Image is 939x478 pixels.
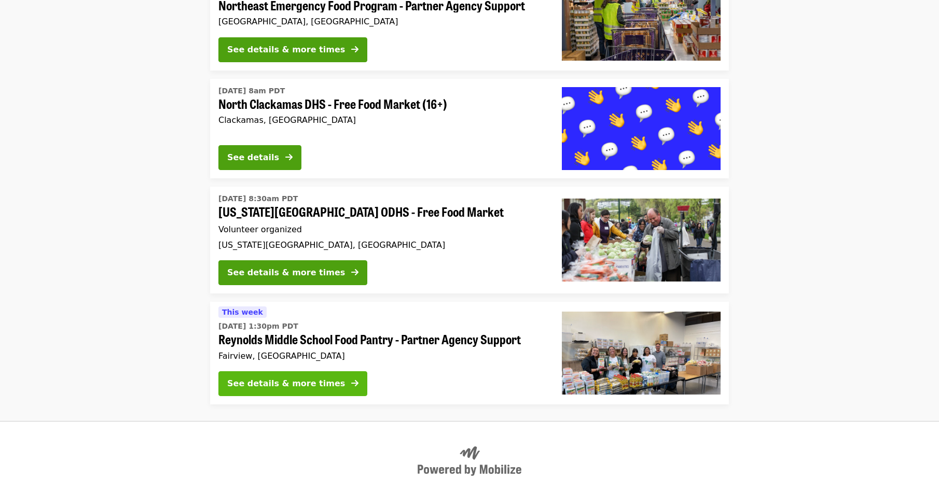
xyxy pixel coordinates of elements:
[562,87,721,170] img: North Clackamas DHS - Free Food Market (16+) organized by Oregon Food Bank
[562,312,721,395] img: Reynolds Middle School Food Pantry - Partner Agency Support organized by Oregon Food Bank
[218,193,298,204] time: [DATE] 8:30am PDT
[218,332,545,347] span: Reynolds Middle School Food Pantry - Partner Agency Support
[562,199,721,282] img: Oregon City ODHS - Free Food Market organized by Oregon Food Bank
[218,371,367,396] button: See details & more times
[218,224,302,234] span: Volunteer organized
[218,145,301,170] button: See details
[218,115,545,125] div: Clackamas, [GEOGRAPHIC_DATA]
[218,204,545,219] span: [US_STATE][GEOGRAPHIC_DATA] ODHS - Free Food Market
[351,268,358,277] i: arrow-right icon
[210,187,729,293] a: See details for "Oregon City ODHS - Free Food Market"
[222,308,263,316] span: This week
[218,240,545,250] div: [US_STATE][GEOGRAPHIC_DATA], [GEOGRAPHIC_DATA]
[227,44,345,56] div: See details & more times
[218,96,545,111] span: North Clackamas DHS - Free Food Market (16+)
[285,152,293,162] i: arrow-right icon
[218,17,545,26] div: [GEOGRAPHIC_DATA], [GEOGRAPHIC_DATA]
[218,351,545,361] div: Fairview, [GEOGRAPHIC_DATA]
[218,37,367,62] button: See details & more times
[351,378,358,388] i: arrow-right icon
[218,260,367,285] button: See details & more times
[210,79,729,178] a: See details for "North Clackamas DHS - Free Food Market (16+)"
[351,45,358,54] i: arrow-right icon
[218,86,285,96] time: [DATE] 8am PDT
[227,151,279,164] div: See details
[227,266,345,279] div: See details & more times
[418,446,521,476] img: Powered by Mobilize
[218,321,298,332] time: [DATE] 1:30pm PDT
[227,377,345,390] div: See details & more times
[210,302,729,404] a: See details for "Reynolds Middle School Food Pantry - Partner Agency Support"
